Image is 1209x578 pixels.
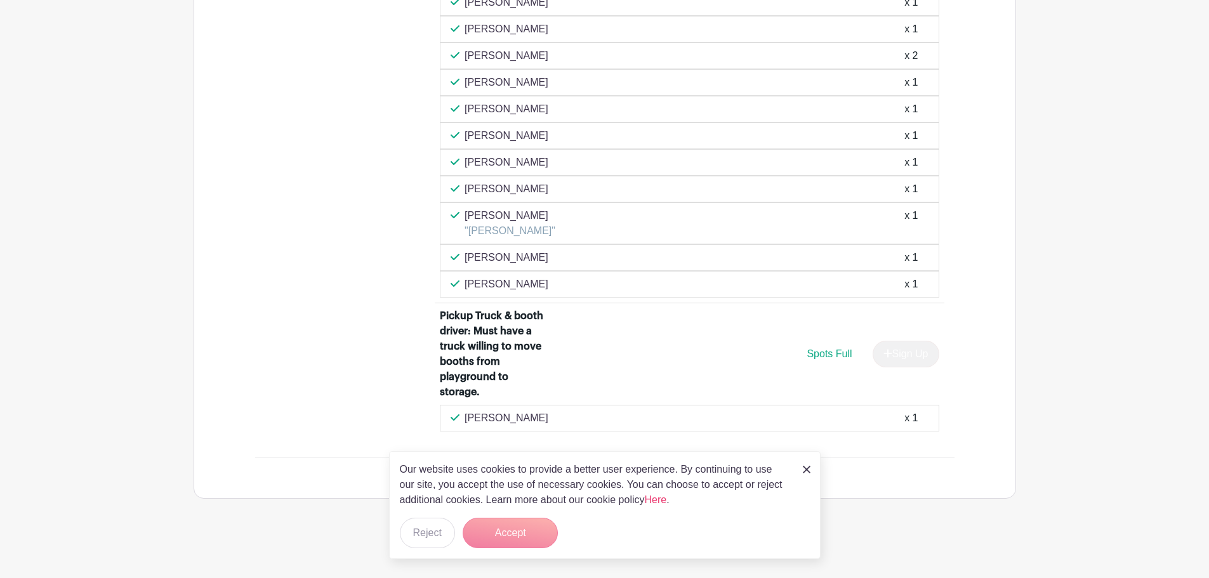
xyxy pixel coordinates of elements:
[465,128,548,143] p: [PERSON_NAME]
[904,128,918,143] div: x 1
[807,348,852,359] span: Spots Full
[904,208,918,239] div: x 1
[465,75,548,90] p: [PERSON_NAME]
[440,308,550,400] div: Pickup Truck & booth driver: Must have a truck willing to move booths from playground to storage.
[400,462,789,508] p: Our website uses cookies to provide a better user experience. By continuing to use our site, you ...
[465,22,548,37] p: [PERSON_NAME]
[904,75,918,90] div: x 1
[465,155,548,170] p: [PERSON_NAME]
[803,466,810,473] img: close_button-5f87c8562297e5c2d7936805f587ecaba9071eb48480494691a3f1689db116b3.svg
[904,155,918,170] div: x 1
[904,48,918,63] div: x 2
[904,22,918,37] div: x 1
[904,250,918,265] div: x 1
[904,411,918,426] div: x 1
[465,223,555,239] p: "[PERSON_NAME]"
[465,277,548,292] p: [PERSON_NAME]
[904,181,918,197] div: x 1
[645,494,667,505] a: Here
[465,102,548,117] p: [PERSON_NAME]
[465,411,548,426] p: [PERSON_NAME]
[465,208,555,223] p: [PERSON_NAME]
[465,250,548,265] p: [PERSON_NAME]
[465,181,548,197] p: [PERSON_NAME]
[400,518,455,548] button: Reject
[904,102,918,117] div: x 1
[465,48,548,63] p: [PERSON_NAME]
[904,277,918,292] div: x 1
